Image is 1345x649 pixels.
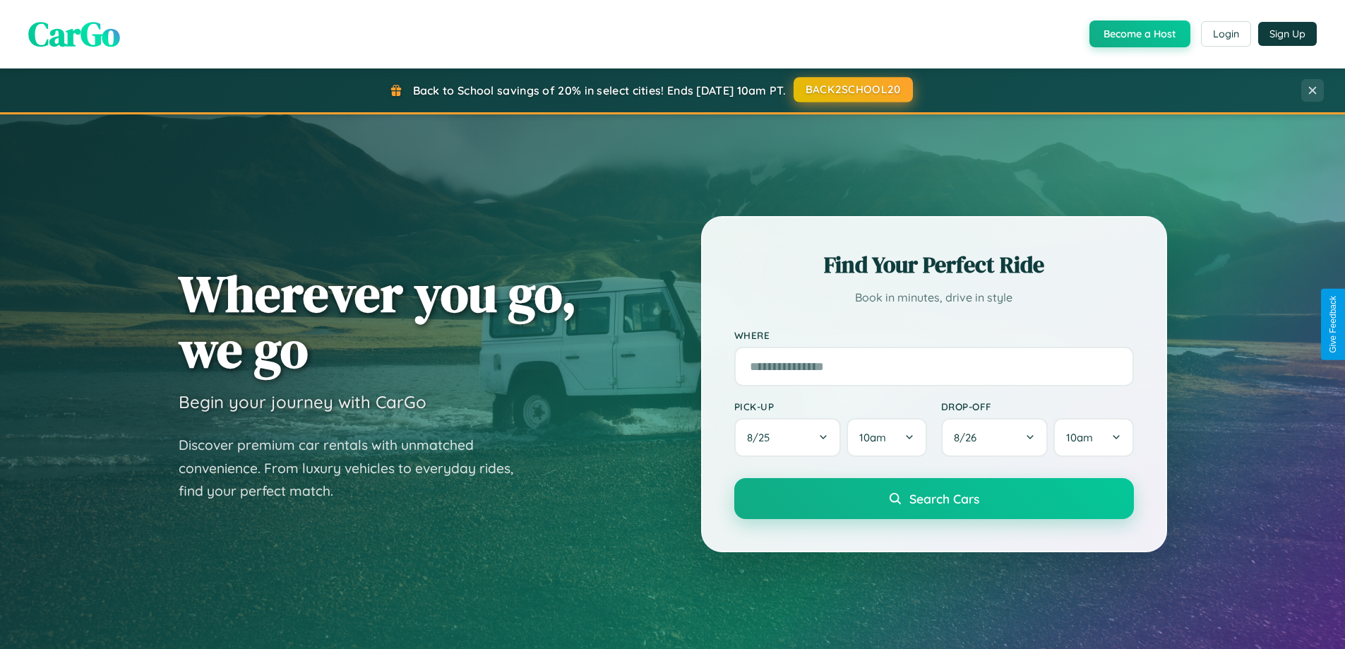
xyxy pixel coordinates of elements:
span: 10am [1066,431,1093,444]
h3: Begin your journey with CarGo [179,391,426,412]
span: 8 / 26 [954,431,984,444]
button: 10am [1053,418,1133,457]
span: CarGo [28,11,120,57]
button: Login [1201,21,1251,47]
button: 8/25 [734,418,842,457]
button: 8/26 [941,418,1048,457]
p: Discover premium car rentals with unmatched convenience. From luxury vehicles to everyday rides, ... [179,434,532,503]
div: Give Feedback [1328,296,1338,353]
span: 8 / 25 [747,431,777,444]
button: Sign Up [1258,22,1317,46]
label: Where [734,329,1134,341]
h1: Wherever you go, we go [179,266,577,377]
button: BACK2SCHOOL20 [794,77,913,102]
button: Search Cars [734,478,1134,519]
h2: Find Your Perfect Ride [734,249,1134,280]
button: 10am [847,418,926,457]
label: Pick-up [734,400,927,412]
label: Drop-off [941,400,1134,412]
p: Book in minutes, drive in style [734,287,1134,308]
span: Search Cars [909,491,979,506]
span: Back to School savings of 20% in select cities! Ends [DATE] 10am PT. [413,83,786,97]
span: 10am [859,431,886,444]
button: Become a Host [1089,20,1190,47]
